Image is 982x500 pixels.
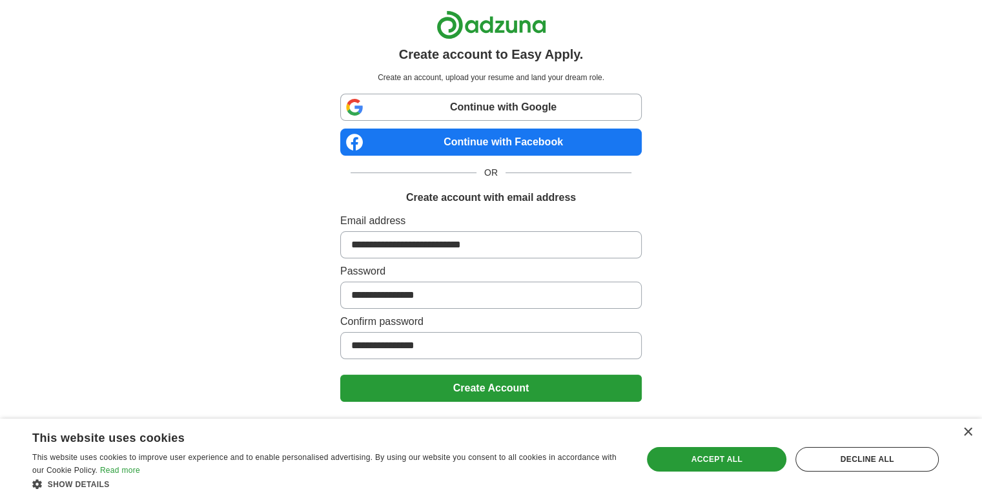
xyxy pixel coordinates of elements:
[340,314,642,329] label: Confirm password
[340,94,642,121] a: Continue with Google
[32,453,617,475] span: This website uses cookies to improve user experience and to enable personalised advertising. By u...
[100,466,140,475] a: Read more, opens a new window
[340,129,642,156] a: Continue with Facebook
[340,213,642,229] label: Email address
[963,428,972,437] div: Close
[406,190,576,205] h1: Create account with email address
[32,477,624,490] div: Show details
[340,264,642,279] label: Password
[48,480,110,489] span: Show details
[436,10,546,39] img: Adzuna logo
[399,45,584,64] h1: Create account to Easy Apply.
[343,72,639,83] p: Create an account, upload your resume and land your dream role.
[32,426,592,446] div: This website uses cookies
[340,375,642,402] button: Create Account
[795,447,939,472] div: Decline all
[647,447,786,472] div: Accept all
[476,166,506,180] span: OR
